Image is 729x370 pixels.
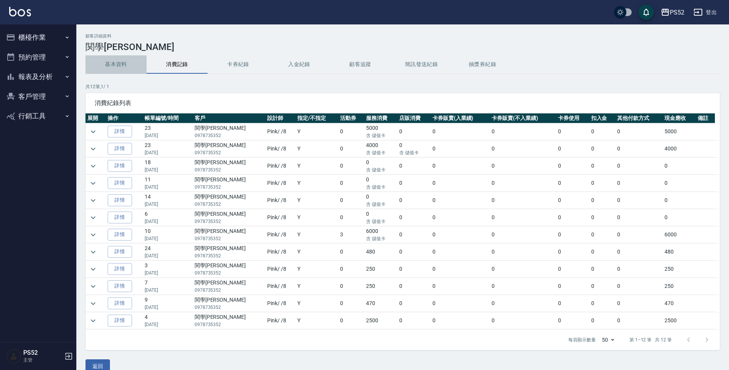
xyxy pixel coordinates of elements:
[490,244,556,260] td: 0
[265,226,295,243] td: Pink / /8
[6,349,21,364] img: Person
[193,158,265,174] td: 関學[PERSON_NAME]
[87,263,99,275] button: expand row
[295,192,338,209] td: Y
[108,126,132,137] a: 詳情
[490,158,556,174] td: 0
[87,229,99,241] button: expand row
[193,192,265,209] td: 関學[PERSON_NAME]
[265,141,295,157] td: Pink / /8
[431,244,490,260] td: 0
[193,113,265,123] th: 客戶
[338,226,364,243] td: 3
[145,184,190,191] p: [DATE]
[108,212,132,223] a: 詳情
[338,123,364,140] td: 0
[589,175,615,192] td: 0
[23,349,62,357] h5: PS52
[431,295,490,312] td: 0
[431,226,490,243] td: 0
[431,158,490,174] td: 0
[391,55,452,74] button: 簡訊發送紀錄
[193,312,265,329] td: 関學[PERSON_NAME]
[295,244,338,260] td: Y
[195,132,263,139] p: 0978735352
[108,246,132,258] a: 詳情
[663,295,696,312] td: 470
[364,113,397,123] th: 服務消費
[3,87,73,107] button: 客戶管理
[195,287,263,294] p: 0978735352
[143,158,192,174] td: 18
[397,261,431,278] td: 0
[366,218,395,225] p: 含 儲值卡
[364,278,397,295] td: 250
[108,229,132,241] a: 詳情
[269,55,330,74] button: 入金紀錄
[431,113,490,123] th: 卡券販賣(入業績)
[3,106,73,126] button: 行銷工具
[338,312,364,329] td: 0
[145,149,190,156] p: [DATE]
[85,113,106,123] th: 展開
[556,158,589,174] td: 0
[295,158,338,174] td: Y
[87,195,99,206] button: expand row
[490,141,556,157] td: 0
[589,141,615,157] td: 0
[145,218,190,225] p: [DATE]
[145,287,190,294] p: [DATE]
[431,312,490,329] td: 0
[295,261,338,278] td: Y
[265,175,295,192] td: Pink / /8
[490,312,556,329] td: 0
[108,177,132,189] a: 詳情
[193,209,265,226] td: 関學[PERSON_NAME]
[87,143,99,155] button: expand row
[108,315,132,326] a: 詳情
[195,184,263,191] p: 0978735352
[397,192,431,209] td: 0
[295,175,338,192] td: Y
[696,113,715,123] th: 備註
[663,244,696,260] td: 480
[265,113,295,123] th: 設計師
[663,226,696,243] td: 6000
[265,158,295,174] td: Pink / /8
[589,113,615,123] th: 扣入金
[431,261,490,278] td: 0
[85,42,720,52] h3: 関學[PERSON_NAME]
[87,246,99,258] button: expand row
[295,113,338,123] th: 指定/不指定
[85,55,147,74] button: 基本資料
[615,226,663,243] td: 0
[193,175,265,192] td: 関學[PERSON_NAME]
[195,235,263,242] p: 0978735352
[143,278,192,295] td: 7
[615,244,663,260] td: 0
[397,312,431,329] td: 0
[87,298,99,309] button: expand row
[364,295,397,312] td: 470
[265,123,295,140] td: Pink / /8
[490,175,556,192] td: 0
[615,175,663,192] td: 0
[195,270,263,276] p: 0978735352
[397,175,431,192] td: 0
[195,149,263,156] p: 0978735352
[556,261,589,278] td: 0
[615,312,663,329] td: 0
[431,141,490,157] td: 0
[556,141,589,157] td: 0
[338,141,364,157] td: 0
[397,226,431,243] td: 0
[295,141,338,157] td: Y
[338,175,364,192] td: 0
[556,123,589,140] td: 0
[265,261,295,278] td: Pink / /8
[490,123,556,140] td: 0
[490,209,556,226] td: 0
[265,278,295,295] td: Pink / /8
[399,149,429,156] p: 含 儲值卡
[364,261,397,278] td: 250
